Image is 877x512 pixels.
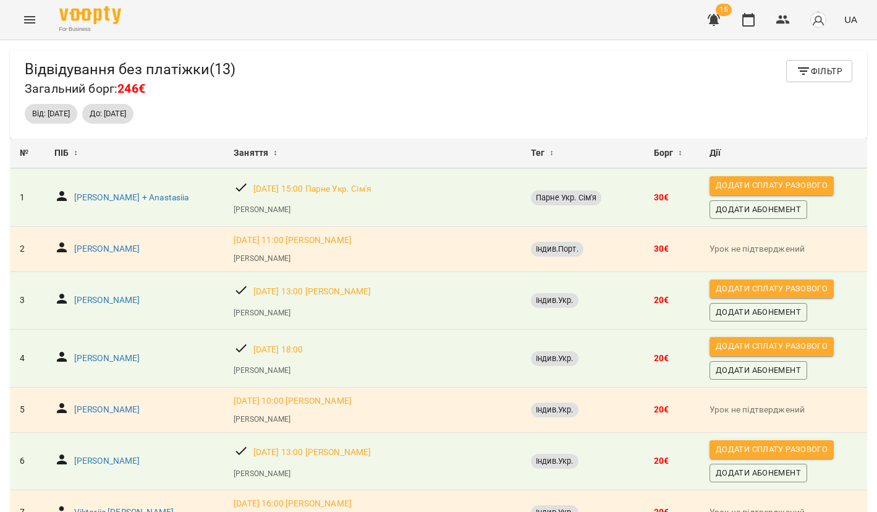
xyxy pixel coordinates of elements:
[531,456,578,467] span: Індив.Укр.
[810,11,827,28] img: avatar_s.png
[716,282,828,296] span: Додати сплату разового
[74,192,189,204] a: [PERSON_NAME] + Anastasiia
[844,13,857,26] span: UA
[716,443,828,456] span: Додати сплату разового
[234,146,268,161] span: Заняття
[710,176,834,195] button: Додати сплату разового
[234,307,290,318] a: [PERSON_NAME]
[716,364,801,377] span: Додати Абонемент
[10,330,44,388] td: 4
[74,294,140,307] a: [PERSON_NAME]
[253,286,371,298] a: [DATE] 13:00 [PERSON_NAME]
[10,169,44,226] td: 1
[25,108,77,119] span: Від: [DATE]
[10,271,44,330] td: 3
[531,146,544,161] span: Тег
[74,352,140,365] a: [PERSON_NAME]
[74,243,140,255] a: [PERSON_NAME]
[59,6,121,24] img: Voopty Logo
[716,203,801,216] span: Додати Абонемент
[654,146,674,161] span: Борг
[654,404,669,414] b: 20 €
[710,243,857,255] p: Урок не підтверджений
[654,353,669,363] b: 20 €
[20,146,35,161] div: №
[716,466,801,480] span: Додати Абонемент
[531,295,578,306] span: Індив.Укр.
[234,365,290,376] a: [PERSON_NAME]
[654,456,669,466] b: 20 €
[710,303,807,322] button: Додати Абонемент
[25,79,235,98] h6: Загальний борг:
[531,244,583,255] span: Індив.Порт.
[796,64,842,79] span: Фільтр
[234,395,352,407] a: [DATE] 10:00 [PERSON_NAME]
[716,339,828,353] span: Додати сплату разового
[117,82,145,96] span: 246€
[10,432,44,490] td: 6
[716,179,828,192] span: Додати сплату разового
[59,25,121,33] span: For Business
[253,183,371,195] a: [DATE] 15:00 Парне Укр. Сім'я
[273,146,277,161] span: ↕
[550,146,554,161] span: ↕
[54,146,69,161] span: ПІБ
[654,192,669,202] b: 30 €
[74,146,78,161] span: ↕
[654,295,669,305] b: 20 €
[839,8,862,31] button: UA
[234,414,290,425] a: [PERSON_NAME]
[710,440,834,459] button: Додати сплату разового
[234,234,352,247] a: [DATE] 11:00 [PERSON_NAME]
[74,455,140,467] a: [PERSON_NAME]
[234,253,290,264] a: [PERSON_NAME]
[10,227,44,272] td: 2
[654,244,669,254] b: 30 €
[25,60,235,79] h5: Відвідування без платіжки ( 13 )
[234,204,290,215] a: [PERSON_NAME]
[234,468,290,479] a: [PERSON_NAME]
[531,404,578,416] span: Індив.Укр.
[531,353,578,364] span: Індив.Укр.
[74,404,140,416] a: [PERSON_NAME]
[253,344,303,356] a: [DATE] 18:00
[531,192,601,203] span: Парне Укр. Сім'я
[716,305,801,319] span: Додати Абонемент
[15,5,44,35] button: Menu
[82,108,133,119] span: До: [DATE]
[234,498,352,510] a: [DATE] 16:00 [PERSON_NAME]
[678,146,682,161] span: ↕
[710,464,807,482] button: Додати Абонемент
[710,200,807,219] button: Додати Абонемент
[710,146,857,161] div: Дії
[710,337,834,356] button: Додати сплату разового
[786,60,852,82] button: Фільтр
[716,4,732,16] span: 15
[10,388,44,433] td: 5
[710,279,834,298] button: Додати сплату разового
[710,404,857,416] p: Урок не підтверджений
[253,446,371,459] a: [DATE] 13:00 [PERSON_NAME]
[710,361,807,380] button: Додати Абонемент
